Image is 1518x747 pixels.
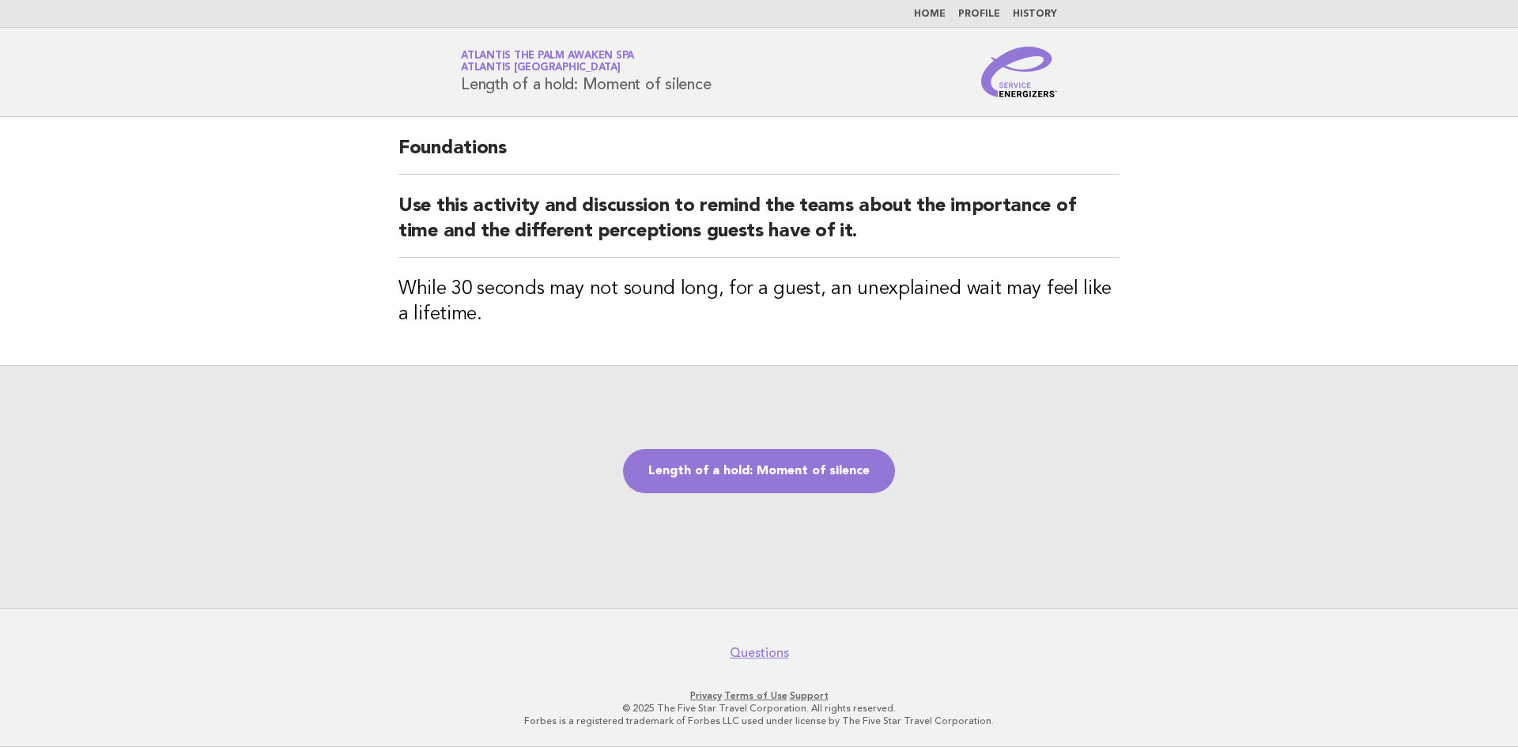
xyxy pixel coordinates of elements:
h3: While 30 seconds may not sound long, for a guest, an unexplained wait may feel like a lifetime. [398,277,1120,327]
p: · · [275,689,1243,702]
img: Service Energizers [981,47,1057,97]
h2: Use this activity and discussion to remind the teams about the importance of time and the differe... [398,194,1120,258]
h1: Length of a hold: Moment of silence [461,51,711,92]
a: Support [790,690,829,701]
a: Questions [730,645,789,661]
a: Profile [958,9,1000,19]
a: Terms of Use [724,690,787,701]
a: Atlantis The Palm Awaken SpaAtlantis [GEOGRAPHIC_DATA] [461,51,634,73]
a: Length of a hold: Moment of silence [623,449,895,493]
a: Home [914,9,946,19]
a: Privacy [690,690,722,701]
p: Forbes is a registered trademark of Forbes LLC used under license by The Five Star Travel Corpora... [275,715,1243,727]
a: History [1013,9,1057,19]
p: © 2025 The Five Star Travel Corporation. All rights reserved. [275,702,1243,715]
h2: Foundations [398,136,1120,175]
span: Atlantis [GEOGRAPHIC_DATA] [461,63,621,74]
